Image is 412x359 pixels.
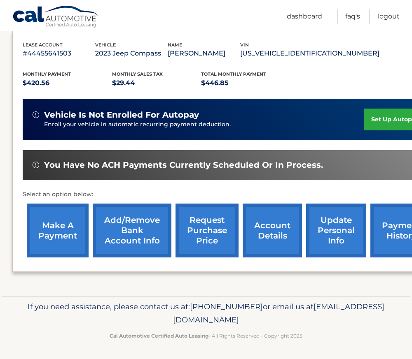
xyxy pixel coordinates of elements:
p: #44455641503 [23,48,95,59]
span: [EMAIL_ADDRESS][DOMAIN_NAME] [173,302,384,324]
span: You have no ACH payments currently scheduled or in process. [44,160,323,170]
a: Dashboard [287,9,322,24]
img: alert-white.svg [33,162,39,168]
span: [PHONE_NUMBER] [190,302,263,311]
p: If you need assistance, please contact us at: or email us at [14,300,398,327]
p: $446.85 [201,77,290,89]
a: Logout [378,9,400,24]
a: Cal Automotive [12,5,99,29]
a: FAQ's [345,9,360,24]
p: $420.56 [23,77,112,89]
span: name [168,42,182,48]
span: Monthly Payment [23,71,71,77]
p: [PERSON_NAME] [168,48,240,59]
a: update personal info [306,204,366,257]
span: vehicle is not enrolled for autopay [44,110,199,120]
a: make a payment [27,204,89,257]
p: 2023 Jeep Compass [95,48,168,59]
a: account details [243,204,302,257]
img: alert-white.svg [33,111,39,118]
p: - All Rights Reserved - Copyright 2025 [14,331,398,340]
span: Total Monthly Payment [201,71,266,77]
p: [US_VEHICLE_IDENTIFICATION_NUMBER] [240,48,379,59]
strong: Cal Automotive Certified Auto Leasing [110,333,208,339]
p: $29.44 [112,77,201,89]
a: request purchase price [176,204,239,257]
span: vehicle [95,42,116,48]
span: Monthly sales Tax [112,71,163,77]
span: vin [240,42,249,48]
a: Add/Remove bank account info [93,204,171,257]
p: Enroll your vehicle in automatic recurring payment deduction. [44,120,364,129]
span: lease account [23,42,63,48]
